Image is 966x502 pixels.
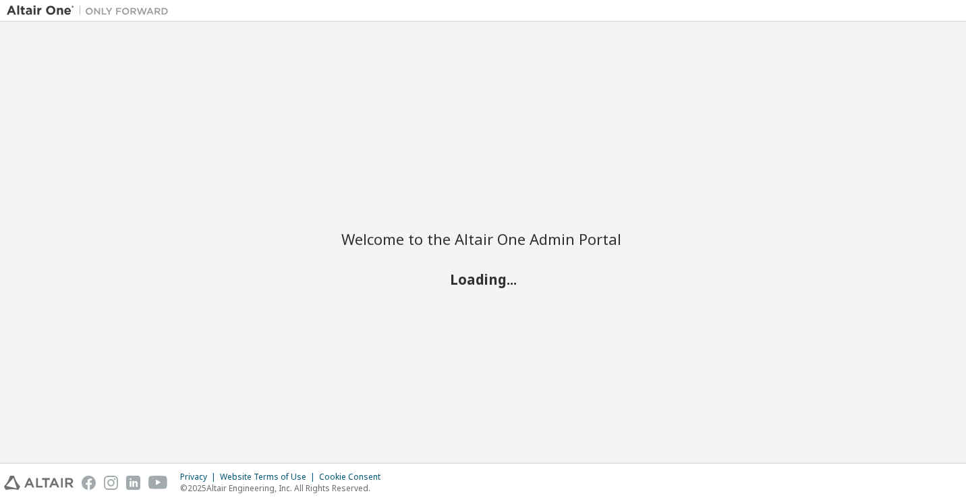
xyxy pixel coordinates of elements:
[148,476,168,490] img: youtube.svg
[341,229,625,248] h2: Welcome to the Altair One Admin Portal
[319,472,389,482] div: Cookie Consent
[180,482,389,494] p: © 2025 Altair Engineering, Inc. All Rights Reserved.
[4,476,74,490] img: altair_logo.svg
[82,476,96,490] img: facebook.svg
[341,271,625,288] h2: Loading...
[126,476,140,490] img: linkedin.svg
[104,476,118,490] img: instagram.svg
[220,472,319,482] div: Website Terms of Use
[7,4,175,18] img: Altair One
[180,472,220,482] div: Privacy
